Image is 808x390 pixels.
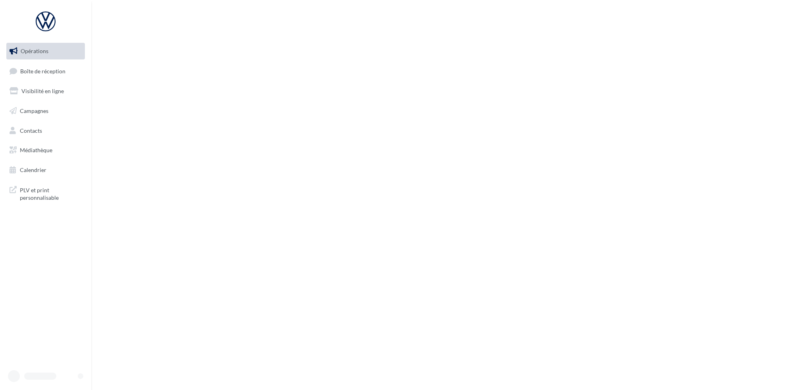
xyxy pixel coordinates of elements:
span: Médiathèque [20,147,52,153]
a: Visibilité en ligne [5,83,86,99]
a: Médiathèque [5,142,86,159]
a: Calendrier [5,162,86,178]
a: Contacts [5,122,86,139]
span: Calendrier [20,166,46,173]
span: Campagnes [20,107,48,114]
span: Boîte de réception [20,67,65,74]
span: Contacts [20,127,42,134]
a: Campagnes [5,103,86,119]
a: PLV et print personnalisable [5,182,86,205]
span: PLV et print personnalisable [20,185,82,202]
a: Boîte de réception [5,63,86,80]
a: Opérations [5,43,86,59]
span: Visibilité en ligne [21,88,64,94]
span: Opérations [21,48,48,54]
